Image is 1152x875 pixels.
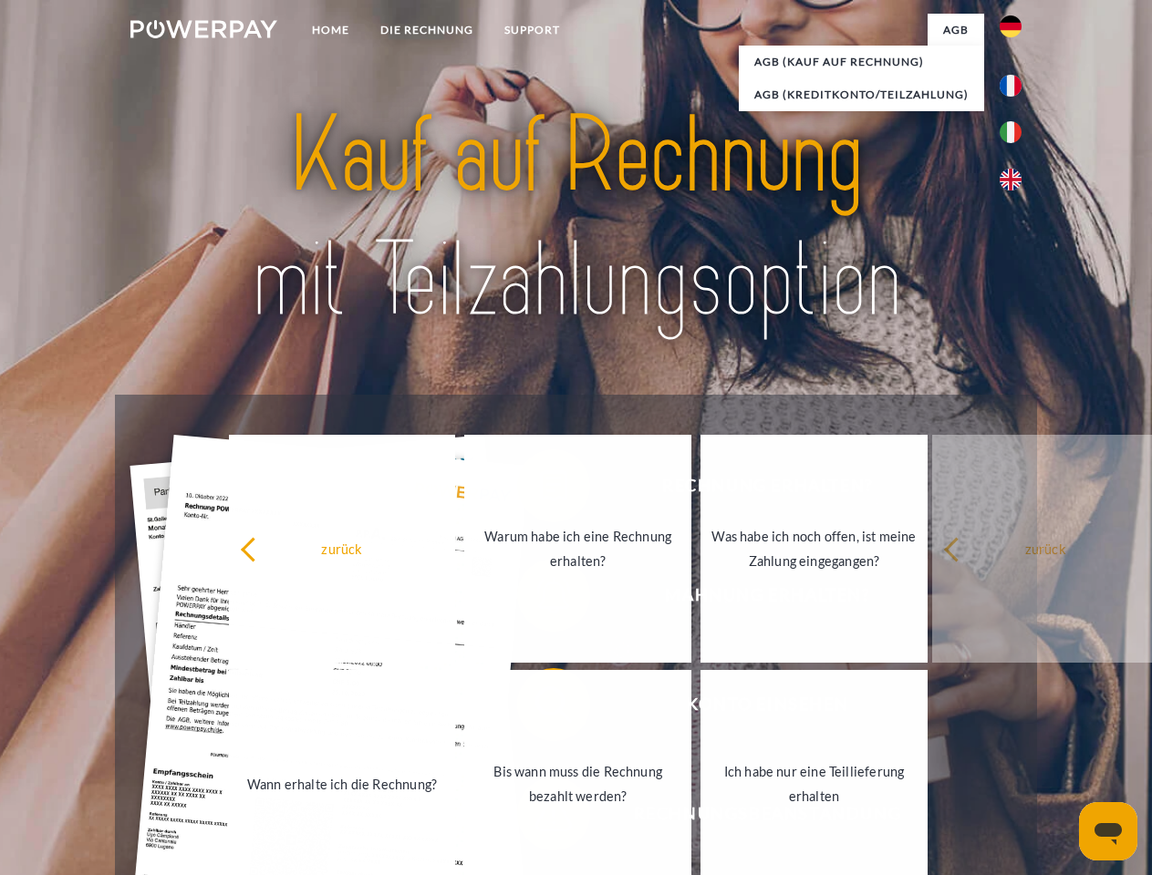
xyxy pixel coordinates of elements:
[240,771,445,796] div: Wann erhalte ich die Rechnung?
[130,20,277,38] img: logo-powerpay-white.svg
[1079,802,1137,860] iframe: Schaltfläche zum Öffnen des Messaging-Fensters
[475,524,680,573] div: Warum habe ich eine Rechnung erhalten?
[711,524,917,573] div: Was habe ich noch offen, ist meine Zahlung eingegangen?
[739,78,984,111] a: AGB (Kreditkonto/Teilzahlung)
[475,759,680,808] div: Bis wann muss die Rechnung bezahlt werden?
[701,435,928,663] a: Was habe ich noch offen, ist meine Zahlung eingegangen?
[365,14,489,46] a: DIE RECHNUNG
[943,536,1148,561] div: zurück
[1000,169,1022,190] img: en
[739,46,984,78] a: AGB (Kauf auf Rechnung)
[174,87,978,349] img: title-powerpay_de.svg
[1000,15,1022,37] img: de
[489,14,576,46] a: SUPPORT
[711,759,917,808] div: Ich habe nur eine Teillieferung erhalten
[296,14,365,46] a: Home
[1000,75,1022,97] img: fr
[1000,121,1022,143] img: it
[240,536,445,561] div: zurück
[928,14,984,46] a: agb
